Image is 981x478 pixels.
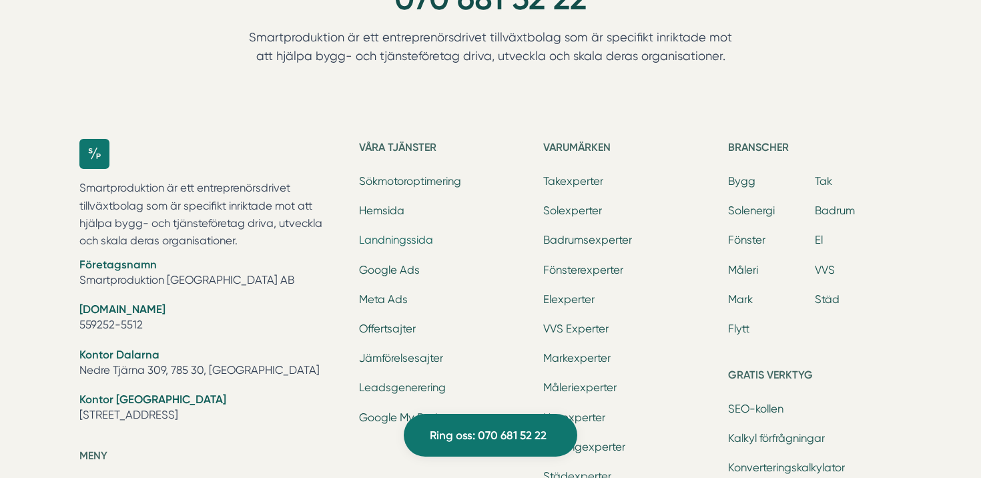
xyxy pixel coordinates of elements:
[543,204,602,217] a: Solexperter
[359,293,408,306] a: Meta Ads
[359,411,460,424] a: Google My Business
[543,381,617,394] a: Måleriexperter
[79,348,159,361] strong: Kontor Dalarna
[79,392,343,426] li: [STREET_ADDRESS]
[79,257,343,291] li: Smartproduktion [GEOGRAPHIC_DATA] AB
[728,293,753,306] a: Mark
[543,139,717,160] h5: Varumärken
[815,293,840,306] a: Städ
[359,352,443,365] a: Jämförelsesajter
[359,204,404,217] a: Hemsida
[815,234,823,246] a: El
[728,234,765,246] a: Fönster
[543,234,632,246] a: Badrumsexperter
[543,411,605,424] a: Husexperter
[359,322,416,335] a: Offertsajter
[728,264,758,276] a: Måleri
[815,204,855,217] a: Badrum
[430,427,547,445] span: Ring oss: 070 681 52 22
[815,264,835,276] a: VVS
[79,447,343,469] h5: Meny
[728,175,755,188] a: Bygg
[234,28,747,73] p: Smartproduktion är ett entreprenörsdrivet tillväxtbolag som är specifikt inriktade mot att hjälpa...
[815,175,832,188] a: Tak
[728,403,783,415] a: SEO-kollen
[543,322,609,335] a: VVS Experter
[359,381,446,394] a: Leadsgenerering
[728,461,845,474] a: Konverteringskalkylator
[79,393,226,406] strong: Kontor [GEOGRAPHIC_DATA]
[79,180,343,250] p: Smartproduktion är ett entreprenörsdrivet tillväxtbolag som är specifikt inriktade mot att hjälpa...
[728,139,902,160] h5: Branscher
[543,264,623,276] a: Fönsterexperter
[543,441,625,453] a: Reliningexperter
[404,414,577,457] a: Ring oss: 070 681 52 22
[728,322,749,335] a: Flytt
[543,293,595,306] a: Elexperter
[359,264,420,276] a: Google Ads
[359,139,533,160] h5: Våra tjänster
[728,367,902,388] h5: Gratis verktyg
[359,175,461,188] a: Sökmotoroptimering
[79,258,157,271] strong: Företagsnamn
[359,234,433,246] a: Landningssida
[79,347,343,381] li: Nedre Tjärna 309, 785 30, [GEOGRAPHIC_DATA]
[543,352,611,365] a: Markexperter
[728,432,825,445] a: Kalkyl förfrågningar
[543,175,603,188] a: Takexperter
[728,204,775,217] a: Solenergi
[79,302,343,336] li: 559252-5512
[79,302,166,316] strong: [DOMAIN_NAME]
